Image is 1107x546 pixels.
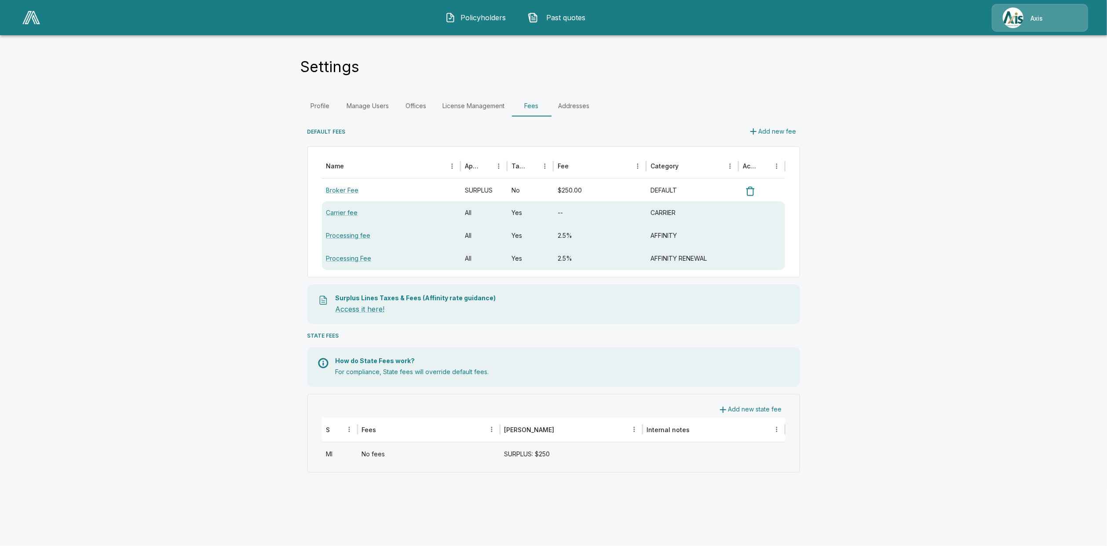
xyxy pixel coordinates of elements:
[300,95,340,116] a: Profile
[504,426,555,433] div: [PERSON_NAME]
[465,162,479,170] div: Applies to
[507,247,553,270] div: Yes
[552,95,597,116] a: Addresses
[521,6,597,29] button: Past quotes IconPast quotes
[396,95,436,116] a: Offices
[539,160,551,172] button: Taxable column menu
[300,95,807,116] div: Settings Tabs
[526,160,539,172] button: Sort
[358,442,500,465] div: No fees
[758,160,771,172] button: Sort
[362,426,376,433] div: Fees
[326,162,344,170] div: Name
[647,426,690,433] div: Internal notes
[507,224,553,247] div: Yes
[460,224,507,247] div: All
[445,12,456,23] img: Policyholders Icon
[436,95,512,116] a: License Management
[512,95,552,116] a: Fees
[507,178,553,201] div: No
[553,178,646,201] div: $250.00
[646,247,739,270] div: AFFINITY RENEWAL
[646,201,739,224] div: CARRIER
[507,201,553,224] div: Yes
[650,162,679,170] div: Category
[345,160,358,172] button: Sort
[326,426,330,433] div: State
[493,160,505,172] button: Applies to column menu
[340,95,396,116] a: Manage Users
[438,6,514,29] button: Policyholders IconPolicyholders
[745,124,800,140] button: Add new fee
[486,423,498,436] button: Fees column menu
[460,178,507,201] div: SURPLUS
[331,423,343,436] button: Sort
[570,160,582,172] button: Sort
[992,4,1088,32] a: Agency IconAxis
[326,186,359,194] a: Broker Fee
[480,160,493,172] button: Sort
[691,423,703,436] button: Sort
[724,160,736,172] button: Category column menu
[714,401,785,418] button: Add new state fee
[771,423,783,436] button: Internal notes column menu
[553,224,646,247] div: 2.5%
[558,162,569,170] div: Fee
[307,331,339,340] h6: STATE FEES
[628,423,640,436] button: Max Fee column menu
[460,247,507,270] div: All
[680,160,692,172] button: Sort
[1003,7,1023,28] img: Agency Icon
[528,12,538,23] img: Past quotes Icon
[322,442,358,465] div: MI
[377,423,390,436] button: Sort
[336,305,385,313] a: Access it here!
[22,11,40,24] img: AA Logo
[343,423,355,436] button: State column menu
[300,58,360,76] h4: Settings
[336,295,789,301] p: Surplus Lines Taxes & Fees (Affinity rate guidance)
[511,162,526,170] div: Taxable
[771,160,783,172] button: Action column menu
[326,232,371,239] a: Processing fee
[743,162,757,170] div: Action
[553,201,646,224] div: --
[553,247,646,270] div: 2.5%
[336,358,789,364] p: How do State Fees work?
[326,255,372,262] a: Processing Fee
[555,423,568,436] button: Sort
[336,368,789,376] p: For compliance, State fees will override default fees.
[745,186,756,197] img: Delete
[646,178,739,201] div: DEFAULT
[460,201,507,224] div: All
[500,442,643,465] div: SURPLUS: $250
[1030,14,1043,23] p: Axis
[318,295,329,306] img: Taxes File Icon
[307,127,346,136] h6: DEFAULT FEES
[646,224,739,247] div: AFFINITY
[318,358,329,368] img: Info Icon
[632,160,644,172] button: Fee column menu
[459,12,508,23] span: Policyholders
[542,12,590,23] span: Past quotes
[326,209,358,216] a: Carrier fee
[446,160,458,172] button: Name column menu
